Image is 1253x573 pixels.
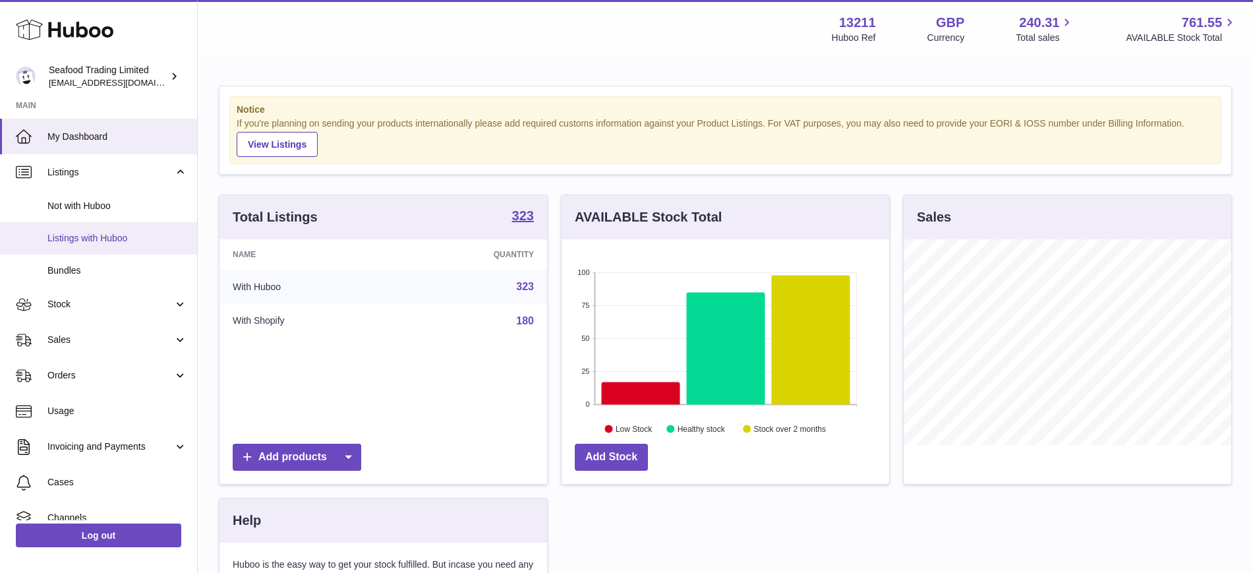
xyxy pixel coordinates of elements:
[49,77,194,88] span: [EMAIL_ADDRESS][DOMAIN_NAME]
[396,239,547,270] th: Quantity
[575,444,648,471] a: Add Stock
[237,104,1214,116] strong: Notice
[839,14,876,32] strong: 13211
[512,209,534,222] strong: 323
[47,405,187,417] span: Usage
[678,424,726,433] text: Healthy stock
[581,301,589,309] text: 75
[233,444,361,471] a: Add products
[47,131,187,143] span: My Dashboard
[577,268,589,276] text: 100
[237,117,1214,157] div: If you're planning on sending your products internationally please add required customs informati...
[47,200,187,212] span: Not with Huboo
[47,440,173,453] span: Invoicing and Payments
[516,315,534,326] a: 180
[1019,14,1059,32] span: 240.31
[219,239,396,270] th: Name
[1126,32,1237,44] span: AVAILABLE Stock Total
[47,334,173,346] span: Sales
[16,67,36,86] img: internalAdmin-13211@internal.huboo.com
[581,334,589,342] text: 50
[754,424,826,433] text: Stock over 2 months
[233,208,318,226] h3: Total Listings
[47,512,187,524] span: Channels
[47,166,173,179] span: Listings
[516,281,534,292] a: 323
[16,524,181,547] a: Log out
[581,367,589,375] text: 25
[47,298,173,311] span: Stock
[233,512,261,529] h3: Help
[936,14,964,32] strong: GBP
[1016,32,1074,44] span: Total sales
[219,304,396,338] td: With Shopify
[927,32,965,44] div: Currency
[575,208,722,226] h3: AVAILABLE Stock Total
[47,369,173,382] span: Orders
[832,32,876,44] div: Huboo Ref
[219,270,396,304] td: With Huboo
[1016,14,1074,44] a: 240.31 Total sales
[47,232,187,245] span: Listings with Huboo
[47,264,187,277] span: Bundles
[237,132,318,157] a: View Listings
[47,476,187,489] span: Cases
[1182,14,1222,32] span: 761.55
[616,424,653,433] text: Low Stock
[512,209,534,225] a: 323
[917,208,951,226] h3: Sales
[585,400,589,408] text: 0
[1126,14,1237,44] a: 761.55 AVAILABLE Stock Total
[49,64,167,89] div: Seafood Trading Limited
